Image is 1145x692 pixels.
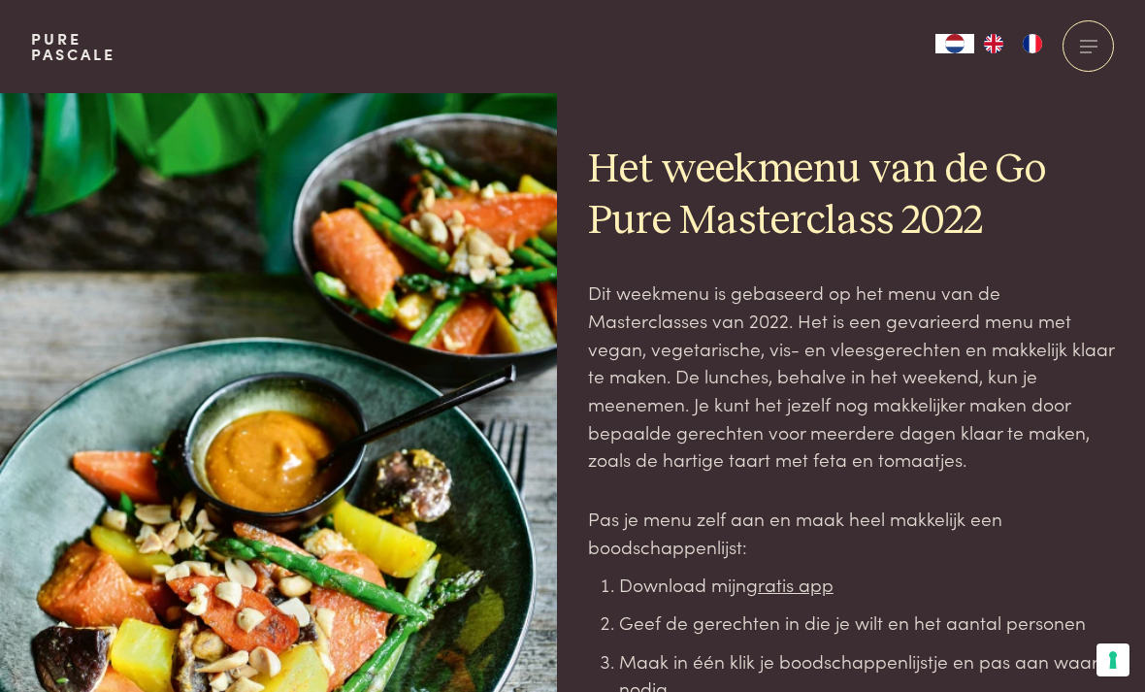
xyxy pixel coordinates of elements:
p: Pas je menu zelf aan en maak heel makkelijk een boodschappenlijst: [588,505,1114,560]
div: Language [935,34,974,53]
a: FR [1013,34,1052,53]
a: PurePascale [31,31,115,62]
h2: Het weekmenu van de Go Pure Masterclass 2022 [588,145,1114,247]
a: gratis app [746,571,834,597]
ul: Language list [974,34,1052,53]
li: Geef de gerechten in die je wilt en het aantal personen [619,609,1114,637]
a: NL [935,34,974,53]
aside: Language selected: Nederlands [935,34,1052,53]
li: Download mijn [619,571,1114,599]
p: Dit weekmenu is gebaseerd op het menu van de Masterclasses van 2022. Het is een gevarieerd menu m... [588,279,1114,474]
button: Uw voorkeuren voor toestemming voor trackingtechnologieën [1096,643,1129,676]
a: EN [974,34,1013,53]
